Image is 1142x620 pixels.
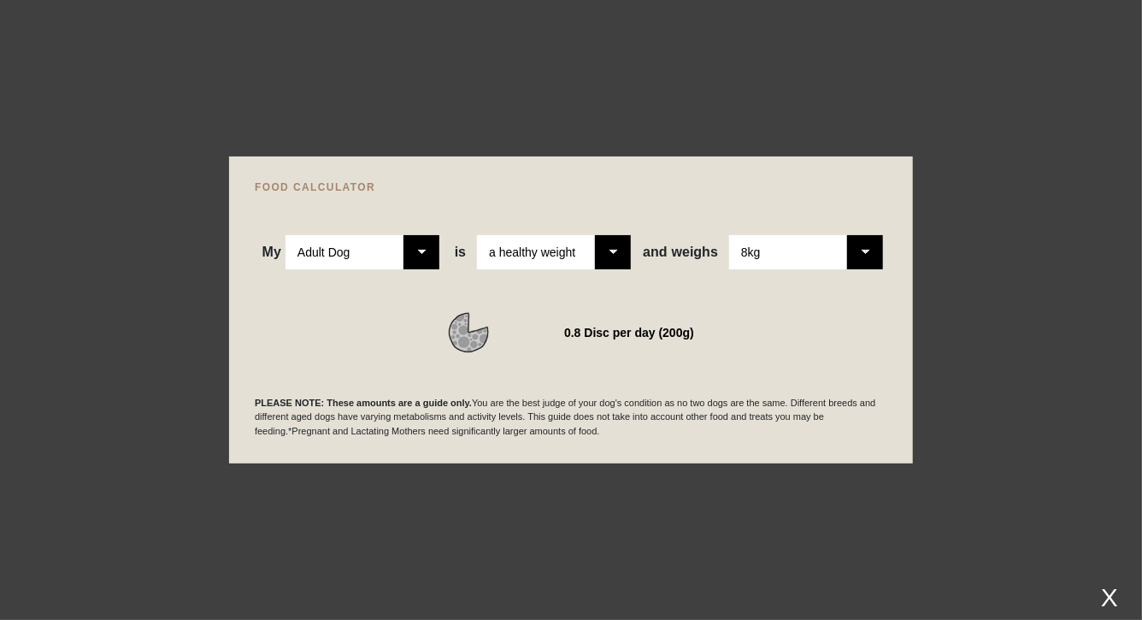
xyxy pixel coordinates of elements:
div: X [1094,583,1125,611]
span: weighs [643,245,718,260]
span: is [455,245,466,260]
span: My [262,245,281,260]
p: You are the best judge of your dog's condition as no two dogs are the same. Different breeds and ... [255,396,887,439]
div: 0.8 Disc per day (200g) [564,321,694,345]
h4: FOOD CALCULATOR [255,182,887,192]
b: PLEASE NOTE: These amounts are a guide only. [255,398,472,408]
span: and [643,245,671,260]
